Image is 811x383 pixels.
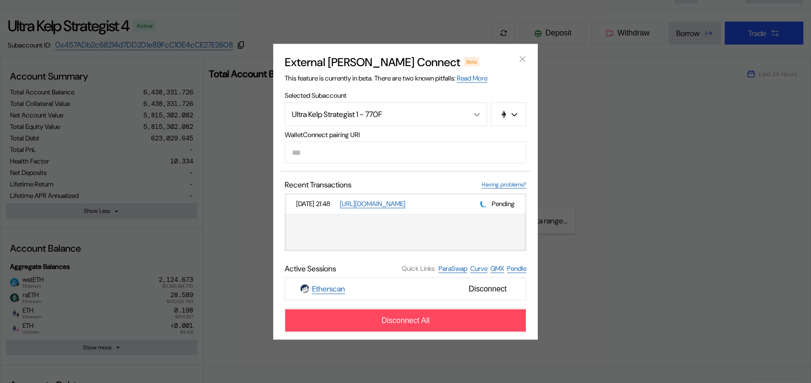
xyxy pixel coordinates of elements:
span: WalletConnect pairing URI [285,130,526,139]
img: pending [480,200,488,208]
a: Etherscan [312,283,345,294]
button: EtherscanEtherscanDisconnect [285,277,526,300]
div: Ultra Kelp Strategist 1 - 770F [292,109,459,119]
button: close modal [515,51,530,67]
button: Open menu [285,102,487,126]
span: Selected Subaccount [285,91,526,99]
span: Recent Transactions [285,179,351,189]
a: ParaSwap [439,264,467,273]
a: [URL][DOMAIN_NAME] [340,199,405,208]
div: Beta [464,57,479,66]
a: Curve [470,264,487,273]
a: Pendle [507,264,526,273]
span: Quick Links: [402,264,436,273]
span: This feature is currently in beta. There are two known pitfalls: [285,73,487,82]
a: GMX [490,264,504,273]
img: Etherscan [301,284,309,293]
a: Read More [457,73,487,82]
img: chain logo [500,110,508,118]
a: Having problems? [482,180,526,188]
span: Disconnect [465,280,510,297]
span: [DATE] 21:48 [296,199,336,208]
div: Pending [480,199,515,208]
button: chain logo [491,102,526,126]
span: Disconnect All [382,316,430,325]
button: Disconnect All [285,309,526,332]
h2: External [PERSON_NAME] Connect [285,54,460,69]
span: Active Sessions [285,263,336,273]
